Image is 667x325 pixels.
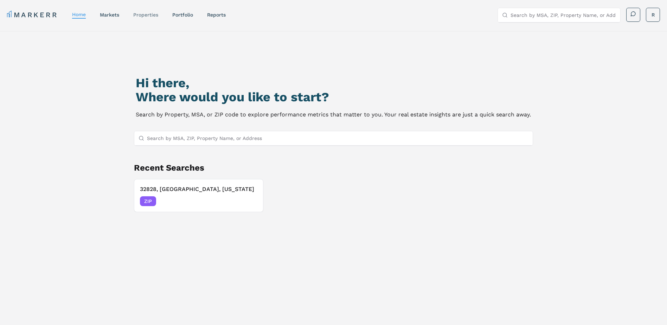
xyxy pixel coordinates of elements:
h3: 32828, [GEOGRAPHIC_DATA], [US_STATE] [140,185,257,193]
a: Portfolio [172,12,193,18]
a: MARKERR [7,10,58,20]
h1: Hi there, [136,76,531,90]
input: Search by MSA, ZIP, Property Name, or Address [147,131,529,145]
a: home [72,12,86,17]
span: R [652,11,655,18]
a: markets [100,12,119,18]
span: ZIP [140,196,156,206]
button: Remove 32828, Orlando, Florida32828, [GEOGRAPHIC_DATA], [US_STATE]ZIP[DATE] [134,179,263,212]
span: [DATE] [242,198,257,205]
button: R [646,8,660,22]
p: Search by Property, MSA, or ZIP code to explore performance metrics that matter to you. Your real... [136,110,531,120]
a: reports [207,12,226,18]
h2: Where would you like to start? [136,90,531,104]
h2: Recent Searches [134,162,533,173]
input: Search by MSA, ZIP, Property Name, or Address [511,8,616,22]
a: properties [133,12,158,18]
